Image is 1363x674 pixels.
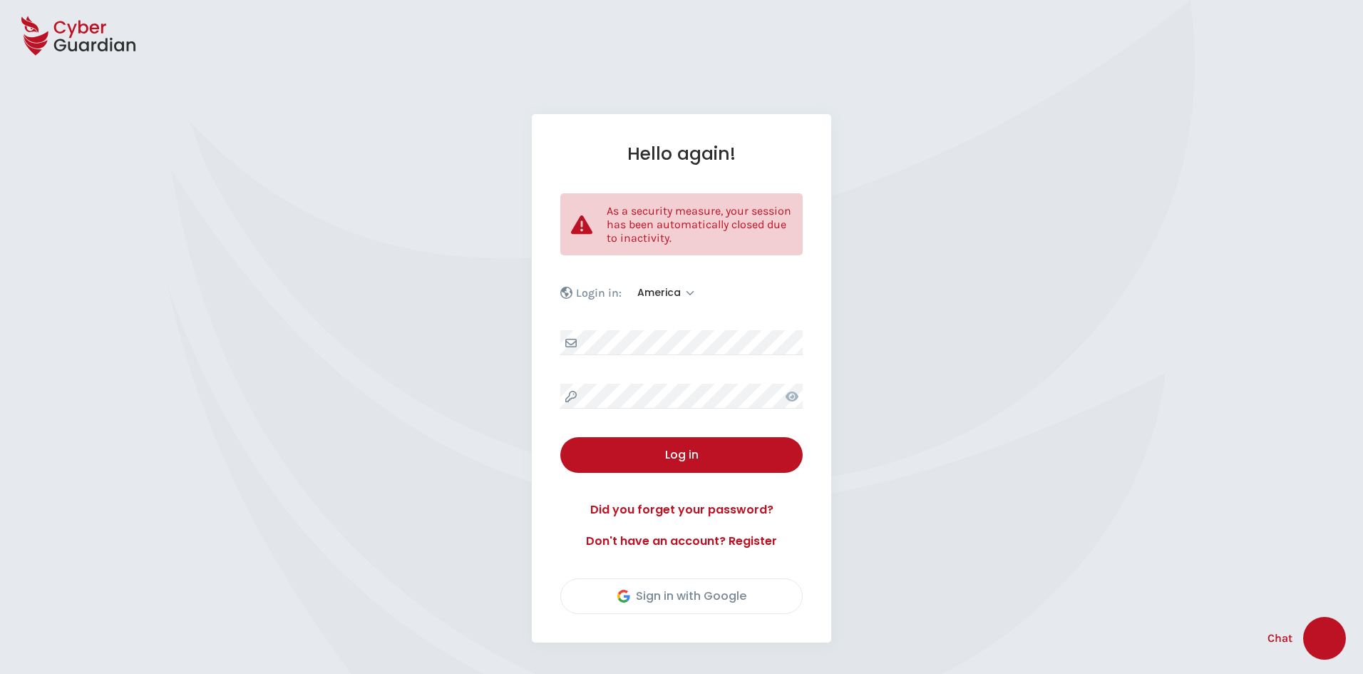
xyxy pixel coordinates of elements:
button: Log in [560,437,803,473]
a: Did you forget your password? [560,501,803,519]
h1: Hello again! [560,143,803,165]
div: Log in [571,446,792,464]
div: Sign in with Google [617,588,746,605]
p: As a security measure, your session has been automatically closed due to inactivity. [607,204,792,245]
iframe: chat widget [1303,617,1349,660]
a: Don't have an account? Register [560,533,803,550]
p: Login in: [576,286,622,300]
button: Sign in with Google [560,578,803,614]
span: Chat [1267,630,1292,647]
